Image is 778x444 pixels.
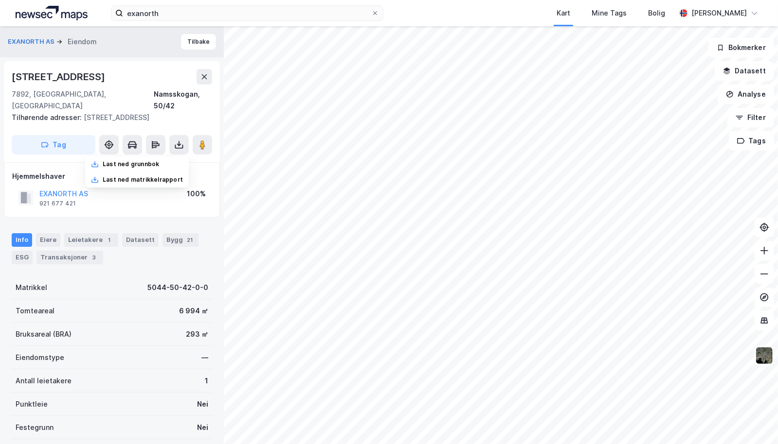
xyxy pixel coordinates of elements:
div: Mine Tags [592,7,627,19]
div: Bygg [163,233,199,247]
div: 3 [90,253,99,262]
div: Kart [557,7,570,19]
div: 21 [185,235,195,245]
div: ESG [12,251,33,264]
div: Tomteareal [16,305,54,317]
div: Last ned grunnbok [103,160,159,168]
div: Namsskogan, 50/42 [154,88,212,112]
button: Filter [727,108,774,127]
div: Leietakere [64,233,118,247]
div: [STREET_ADDRESS] [12,69,107,85]
div: Eiere [36,233,60,247]
button: Tags [729,131,774,151]
img: 9k= [755,346,774,365]
div: Bolig [648,7,665,19]
img: logo.a4113a55bc3d86da70a041830d287a7e.svg [16,6,88,20]
div: 293 ㎡ [186,328,208,340]
div: 6 994 ㎡ [179,305,208,317]
div: Info [12,233,32,247]
div: 7892, [GEOGRAPHIC_DATA], [GEOGRAPHIC_DATA] [12,88,154,112]
div: Festegrunn [16,422,54,433]
div: [STREET_ADDRESS] [12,112,204,123]
div: 1 [205,375,208,387]
div: 921 677 421 [39,200,76,207]
div: 100% [187,188,206,200]
div: Nei [197,398,208,410]
div: Datasett [122,233,159,247]
div: Last ned matrikkelrapport [103,176,183,184]
div: Kontrollprogram for chat [729,397,778,444]
button: Tag [12,135,95,154]
iframe: Chat Widget [729,397,778,444]
div: Matrikkel [16,282,47,293]
input: Søk på adresse, matrikkel, gårdeiere, leietakere eller personer [123,6,371,20]
button: EXANORTH AS [8,37,56,47]
button: Tilbake [181,34,216,50]
div: Nei [197,422,208,433]
div: 5044-50-42-0-0 [147,282,208,293]
div: Punktleie [16,398,48,410]
div: — [201,352,208,363]
div: Transaksjoner [36,251,103,264]
span: Tilhørende adresser: [12,113,84,121]
div: Bruksareal (BRA) [16,328,72,340]
div: [PERSON_NAME] [691,7,747,19]
div: Hjemmelshaver [12,171,212,182]
div: Eiendom [68,36,97,48]
div: Antall leietakere [16,375,72,387]
button: Analyse [718,85,774,104]
div: Eiendomstype [16,352,64,363]
div: 1 [105,235,114,245]
button: Bokmerker [708,38,774,57]
button: Datasett [715,61,774,81]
